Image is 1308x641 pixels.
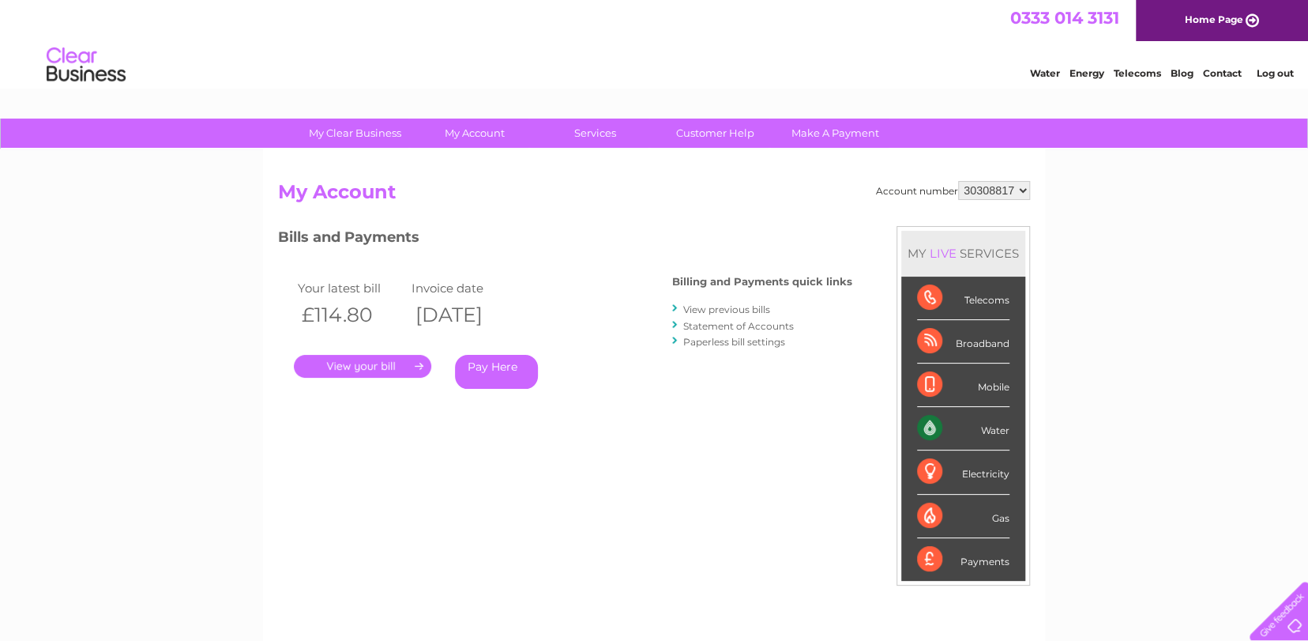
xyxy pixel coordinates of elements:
[917,451,1009,494] div: Electricity
[408,299,521,331] th: [DATE]
[294,277,408,299] td: Your latest bill
[294,299,408,331] th: £114.80
[278,181,1030,211] h2: My Account
[650,119,780,148] a: Customer Help
[917,407,1009,451] div: Water
[1256,67,1293,79] a: Log out
[917,277,1009,320] div: Telecoms
[672,276,852,288] h4: Billing and Payments quick links
[290,119,420,148] a: My Clear Business
[876,181,1030,200] div: Account number
[1114,67,1161,79] a: Telecoms
[278,226,852,254] h3: Bills and Payments
[408,277,521,299] td: Invoice date
[683,304,770,315] a: View previous bills
[455,355,538,389] a: Pay Here
[917,320,1009,364] div: Broadband
[926,246,960,261] div: LIVE
[901,231,1025,276] div: MY SERVICES
[683,320,794,332] a: Statement of Accounts
[1203,67,1242,79] a: Contact
[917,364,1009,407] div: Mobile
[46,41,126,89] img: logo.png
[683,336,785,348] a: Paperless bill settings
[1171,67,1193,79] a: Blog
[410,119,540,148] a: My Account
[1030,67,1060,79] a: Water
[1069,67,1104,79] a: Energy
[1010,8,1119,28] a: 0333 014 3131
[917,495,1009,538] div: Gas
[917,538,1009,581] div: Payments
[770,119,900,148] a: Make A Payment
[294,355,431,378] a: .
[282,9,1028,77] div: Clear Business is a trading name of Verastar Limited (registered in [GEOGRAPHIC_DATA] No. 3667643...
[530,119,660,148] a: Services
